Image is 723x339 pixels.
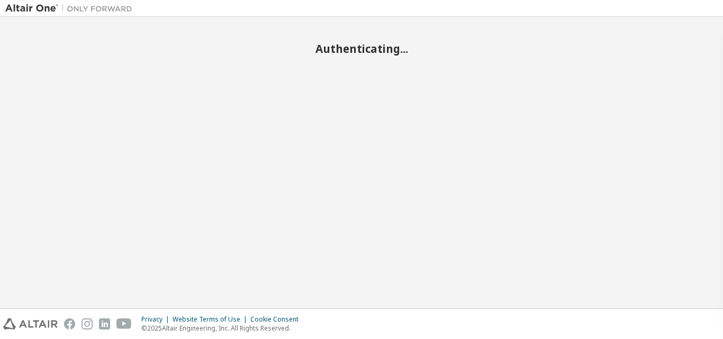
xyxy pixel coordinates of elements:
div: Cookie Consent [250,315,305,324]
img: altair_logo.svg [3,318,58,329]
p: © 2025 Altair Engineering, Inc. All Rights Reserved. [141,324,305,333]
div: Privacy [141,315,173,324]
h2: Authenticating... [5,42,718,56]
img: Altair One [5,3,138,14]
img: facebook.svg [64,318,75,329]
img: linkedin.svg [99,318,110,329]
div: Website Terms of Use [173,315,250,324]
img: instagram.svg [82,318,93,329]
img: youtube.svg [116,318,132,329]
